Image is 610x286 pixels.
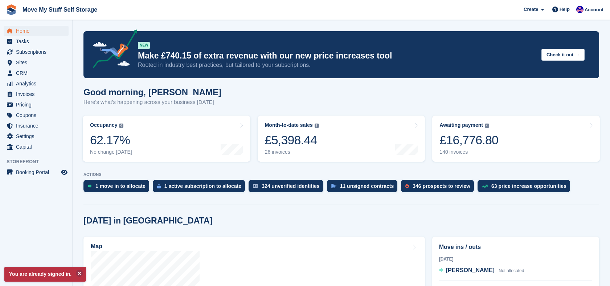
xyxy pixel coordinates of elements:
[560,6,570,13] span: Help
[60,168,69,177] a: Preview store
[585,6,603,13] span: Account
[16,142,60,152] span: Capital
[16,68,60,78] span: CRM
[83,98,221,106] p: Here's what's happening across your business [DATE]
[262,183,320,189] div: 324 unverified identities
[4,78,69,89] a: menu
[95,183,146,189] div: 1 move in to allocate
[91,243,102,250] h2: Map
[478,180,574,196] a: 63 price increase opportunities
[4,68,69,78] a: menu
[439,266,524,275] a: [PERSON_NAME] Not allocated
[4,47,69,57] a: menu
[265,133,319,148] div: £5,398.44
[265,149,319,155] div: 26 invoices
[83,180,153,196] a: 1 move in to allocate
[90,133,132,148] div: 62.17%
[439,256,592,262] div: [DATE]
[4,26,69,36] a: menu
[327,180,401,196] a: 11 unsigned contracts
[119,124,123,128] img: icon-info-grey-7440780725fd019a000dd9b08b2336e03edf1995a4989e88bcd33f0948082b44.svg
[524,6,538,13] span: Create
[439,133,498,148] div: £16,776.80
[164,183,241,189] div: 1 active subscription to allocate
[16,78,60,89] span: Analytics
[4,110,69,120] a: menu
[4,100,69,110] a: menu
[16,47,60,57] span: Subscriptions
[405,184,409,188] img: prospect-51fa495bee0391a8d652442698ab0144808aea92771e9ea1ae160a38d050c398.svg
[4,121,69,131] a: menu
[491,183,566,189] div: 63 price increase opportunities
[541,49,585,61] button: Check it out →
[315,124,319,128] img: icon-info-grey-7440780725fd019a000dd9b08b2336e03edf1995a4989e88bcd33f0948082b44.svg
[6,4,17,15] img: stora-icon-8386f47178a22dfd0bd8f6a31ec36ba5ce8667c1dd55bd0f319d3a0aa187defe.svg
[499,268,524,273] span: Not allocated
[83,172,599,177] p: ACTIONS
[4,167,69,177] a: menu
[432,116,600,162] a: Awaiting payment £16,776.80 140 invoices
[4,142,69,152] a: menu
[439,149,498,155] div: 140 invoices
[413,183,470,189] div: 346 prospects to review
[90,122,117,128] div: Occupancy
[4,89,69,99] a: menu
[439,122,483,128] div: Awaiting payment
[482,185,488,188] img: price_increase_opportunities-93ffe204e8149a01c8c9dc8f82e8f89637d9d84a8eef4429ea346261dce0b2c0.svg
[138,51,536,61] p: Make £740.15 of extra revenue with our new price increases tool
[446,267,495,273] span: [PERSON_NAME]
[4,36,69,47] a: menu
[138,61,536,69] p: Rooted in industry best practices, but tailored to your subscriptions.
[485,124,489,128] img: icon-info-grey-7440780725fd019a000dd9b08b2336e03edf1995a4989e88bcd33f0948082b44.svg
[153,180,249,196] a: 1 active subscription to allocate
[16,110,60,120] span: Coupons
[439,243,592,251] h2: Move ins / outs
[87,29,138,71] img: price-adjustments-announcement-icon-8257ccfd72463d97f412b2fc003d46551f7dbcb40ab6d574587a9cd5c0d94...
[88,184,92,188] img: move_ins_to_allocate_icon-fdf77a2bb77ea45bf5b3d319d69a93e2d87916cf1d5bf7949dd705db3b84f3ca.svg
[253,184,258,188] img: verify_identity-adf6edd0f0f0b5bbfe63781bf79b02c33cf7c696d77639b501bdc392416b5a36.svg
[16,57,60,68] span: Sites
[265,122,313,128] div: Month-to-date sales
[16,167,60,177] span: Booking Portal
[4,267,86,282] p: You are already signed in.
[4,131,69,141] a: menu
[20,4,100,16] a: Move My Stuff Self Storage
[249,180,327,196] a: 324 unverified identities
[576,6,584,13] img: Jade Whetnall
[83,216,212,226] h2: [DATE] in [GEOGRAPHIC_DATA]
[401,180,478,196] a: 346 prospects to review
[157,184,161,189] img: active_subscription_to_allocate_icon-d502201f5373d7db506a760aba3b589e785aa758c864c3986d89f69b8ff3...
[83,87,221,97] h1: Good morning, [PERSON_NAME]
[16,131,60,141] span: Settings
[16,100,60,110] span: Pricing
[138,42,150,49] div: NEW
[16,121,60,131] span: Insurance
[4,57,69,68] a: menu
[90,149,132,155] div: No change [DATE]
[7,158,72,165] span: Storefront
[258,116,425,162] a: Month-to-date sales £5,398.44 26 invoices
[331,184,336,188] img: contract_signature_icon-13c848040528278c33f63329250d36e43548de30e8caae1d1a13099fd9432cc5.svg
[340,183,394,189] div: 11 unsigned contracts
[16,36,60,47] span: Tasks
[16,26,60,36] span: Home
[16,89,60,99] span: Invoices
[83,116,250,162] a: Occupancy 62.17% No change [DATE]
